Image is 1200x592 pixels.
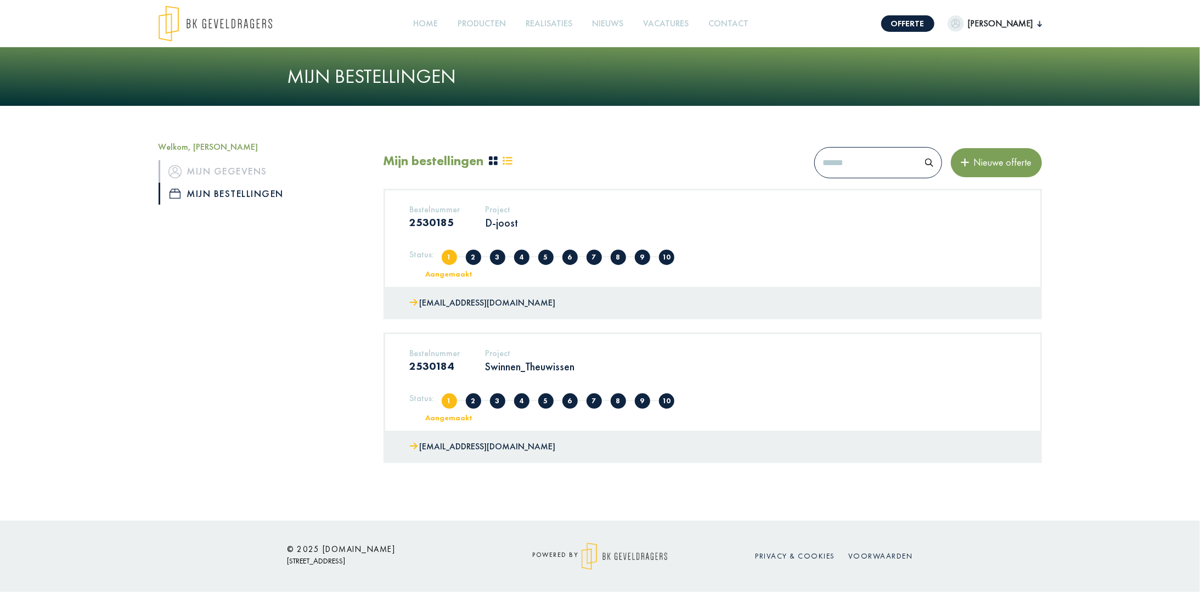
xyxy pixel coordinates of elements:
a: Home [409,12,442,36]
span: Volledig [466,393,481,409]
span: Nieuwe offerte [970,156,1032,168]
span: Offerte goedgekeurd [562,250,578,265]
h1: Mijn bestellingen [288,65,913,88]
span: Offerte in overleg [514,250,529,265]
a: Nieuws [588,12,628,36]
div: Aangemaakt [404,270,494,278]
span: In nabehandeling [611,250,626,265]
h5: Bestelnummer [410,348,460,358]
p: D-joost [486,216,519,230]
h5: Status: [410,249,435,260]
a: [EMAIL_ADDRESS][DOMAIN_NAME] [410,295,556,311]
h5: Status: [410,393,435,403]
img: icon [168,165,182,178]
h5: Project [486,348,575,358]
span: Offerte verzonden [490,250,505,265]
p: Swinnen_Theuwissen [486,359,575,374]
span: Klaar voor levering/afhaling [635,393,650,409]
span: Volledig [466,250,481,265]
img: logo [159,5,272,42]
h2: Mijn bestellingen [384,153,484,169]
h5: Project [486,204,519,215]
div: Aangemaakt [404,414,494,421]
a: Offerte [881,15,934,32]
img: search.svg [925,159,933,167]
span: Offerte afgekeurd [538,250,554,265]
a: iconMijn gegevens [159,160,367,182]
span: Offerte afgekeurd [538,393,554,409]
h3: 2530185 [410,216,460,229]
span: Offerte verzonden [490,393,505,409]
div: powered by [502,543,699,570]
span: Geleverd/afgehaald [659,393,674,409]
a: Producten [453,12,510,36]
span: In nabehandeling [611,393,626,409]
span: Aangemaakt [442,250,457,265]
img: icon [170,189,181,199]
span: [PERSON_NAME] [964,17,1038,30]
span: Geleverd/afgehaald [659,250,674,265]
a: Contact [704,12,753,36]
span: In productie [587,250,602,265]
h3: 2530184 [410,359,460,373]
span: In productie [587,393,602,409]
a: Voorwaarden [848,551,913,561]
a: Vacatures [639,12,693,36]
span: Aangemaakt [442,393,457,409]
button: Nieuwe offerte [951,148,1042,177]
h6: © 2025 [DOMAIN_NAME] [288,544,485,554]
span: Offerte in overleg [514,393,529,409]
h5: Bestelnummer [410,204,460,215]
button: [PERSON_NAME] [948,15,1042,32]
a: Realisaties [521,12,577,36]
p: [STREET_ADDRESS] [288,554,485,568]
img: dummypic.png [948,15,964,32]
img: logo [582,543,668,570]
span: Offerte goedgekeurd [562,393,578,409]
span: Klaar voor levering/afhaling [635,250,650,265]
h5: Welkom, [PERSON_NAME] [159,142,367,152]
a: iconMijn bestellingen [159,183,367,205]
a: Privacy & cookies [756,551,836,561]
a: [EMAIL_ADDRESS][DOMAIN_NAME] [410,439,556,455]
